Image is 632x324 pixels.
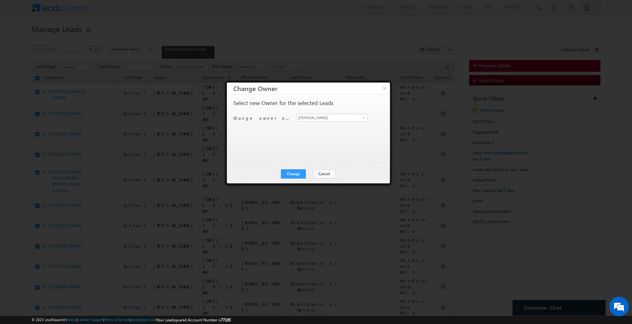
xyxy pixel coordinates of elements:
div: Minimize live chat window [107,3,123,19]
div: Chat with us now [34,34,110,43]
a: Show All Items [359,115,367,121]
textarea: Type your message and hit 'Enter' [8,60,119,196]
input: Type to Search [297,114,368,122]
a: About [67,317,77,322]
span: © 2025 LeadSquared | | | | | [32,317,231,323]
span: Your Leadsquared Account Number is [156,317,231,322]
a: Acceptable Use [131,317,155,322]
button: Cancel [313,169,336,178]
a: Contact Support [78,317,103,322]
a: Terms of Service [104,317,130,322]
button: × [379,83,390,94]
img: d_60004797649_company_0_60004797649 [11,34,27,43]
button: Change [281,169,306,178]
span: 77195 [221,317,231,322]
em: Start Chat [89,201,118,210]
h3: Change Owner [233,83,390,94]
p: Select new Owner for the selected Leads [233,100,333,106]
p: Change owner of 50 leads to [233,115,292,121]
